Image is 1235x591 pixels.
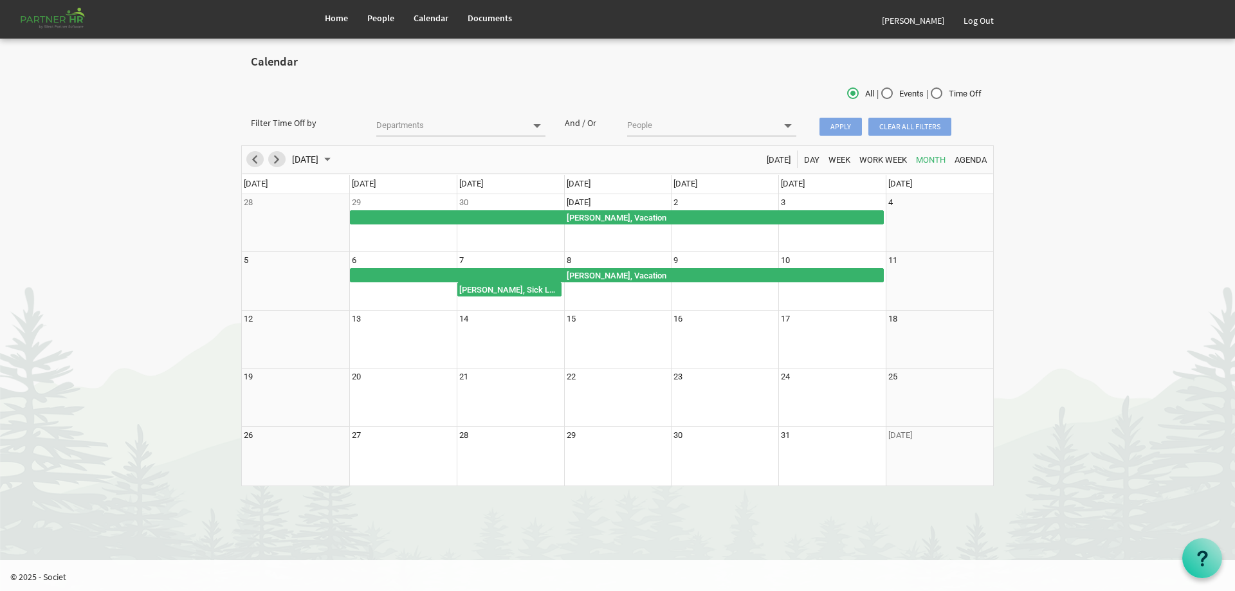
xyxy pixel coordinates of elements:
div: Sunday, October 5, 2025 [244,254,248,267]
span: [DATE] [781,179,805,188]
a: Log Out [954,3,1003,39]
div: Tuesday, October 14, 2025 [459,313,468,325]
div: Alberto Munoz, Sick Leave Begin From Tuesday, October 7, 2025 at 12:00:00 AM GMT-04:00 Ends At Tu... [457,282,562,296]
div: And / Or [555,116,618,129]
span: [DATE] [673,179,697,188]
span: [DATE] [888,179,912,188]
div: Wednesday, October 15, 2025 [567,313,576,325]
div: Saturday, October 11, 2025 [888,254,897,267]
div: [PERSON_NAME], Sick Leave [458,283,561,296]
div: Tuesday, October 28, 2025 [459,429,468,442]
div: Monday, October 13, 2025 [352,313,361,325]
div: previous period [244,146,266,173]
span: All [847,88,874,100]
span: Agenda [953,152,988,168]
span: Work Week [858,152,908,168]
span: Day [803,152,821,168]
div: Sunday, October 12, 2025 [244,313,253,325]
div: Thursday, October 16, 2025 [673,313,682,325]
span: Time Off [931,88,982,100]
div: Wednesday, October 22, 2025 [567,370,576,383]
button: Next [268,151,286,167]
p: © 2025 - Societ [10,570,1235,583]
div: Tuesday, October 7, 2025 [459,254,464,267]
span: Week [827,152,852,168]
div: Sunday, October 26, 2025 [244,429,253,442]
button: Week [827,151,853,167]
div: Friday, October 17, 2025 [781,313,790,325]
a: [PERSON_NAME] [872,3,954,39]
div: Tuesday, September 30, 2025 [459,196,468,209]
div: Friday, October 31, 2025 [781,429,790,442]
div: Thursday, October 9, 2025 [673,254,678,267]
div: Tuesday, October 21, 2025 [459,370,468,383]
div: Sunday, September 28, 2025 [244,196,253,209]
button: Today [765,151,793,167]
span: People [367,12,394,24]
div: Momena Ahmed, Vacation Begin From Monday, September 29, 2025 at 12:00:00 AM GMT-04:00 Ends At Fri... [350,210,884,224]
span: [DATE] [244,179,268,188]
button: Work Week [857,151,910,167]
span: Month [915,152,947,168]
div: Wednesday, October 1, 2025 [567,196,590,209]
span: Events [881,88,924,100]
span: Apply [819,118,862,136]
div: Saturday, November 1, 2025 [888,429,912,442]
div: Saturday, October 18, 2025 [888,313,897,325]
div: Friday, October 10, 2025 [781,254,790,267]
div: Monday, October 20, 2025 [352,370,361,383]
button: September 2025 [290,151,336,167]
div: Friday, October 24, 2025 [781,370,790,383]
button: Previous [246,151,264,167]
button: Month [914,151,948,167]
div: Monday, October 6, 2025 [352,254,356,267]
div: October 2025 [288,146,338,173]
span: Documents [468,12,512,24]
button: Agenda [953,151,989,167]
div: Monday, September 29, 2025 [352,196,361,209]
div: Saturday, October 4, 2025 [888,196,893,209]
input: People [627,116,776,134]
input: Departments [376,116,525,134]
div: Wednesday, October 29, 2025 [567,429,576,442]
div: Sunday, October 19, 2025 [244,370,253,383]
div: Filter Time Off by [241,116,367,129]
div: [PERSON_NAME], Vacation [351,269,883,282]
span: Calendar [414,12,448,24]
div: Thursday, October 30, 2025 [673,429,682,442]
span: [DATE] [291,152,320,168]
div: Saturday, October 25, 2025 [888,370,897,383]
div: Monday, October 27, 2025 [352,429,361,442]
span: Home [325,12,348,24]
div: [PERSON_NAME], Vacation [351,211,883,224]
span: [DATE] [765,152,792,168]
button: Day [802,151,822,167]
div: Thursday, October 23, 2025 [673,370,682,383]
div: Friday, October 3, 2025 [781,196,785,209]
div: next period [266,146,288,173]
div: Wednesday, October 8, 2025 [567,254,571,267]
span: [DATE] [567,179,590,188]
span: [DATE] [352,179,376,188]
div: Thursday, October 2, 2025 [673,196,678,209]
div: | | [743,85,994,104]
span: Clear all filters [868,118,951,136]
schedule: of October 2025 [241,145,994,486]
div: Momena Ahmed, Vacation Begin From Monday, October 6, 2025 at 12:00:00 AM GMT-04:00 Ends At Friday... [350,268,884,282]
h2: Calendar [251,55,984,69]
span: [DATE] [459,179,483,188]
